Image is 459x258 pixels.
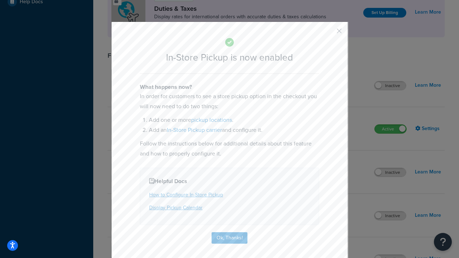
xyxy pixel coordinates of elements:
h4: What happens now? [140,83,319,91]
h4: Helpful Docs [149,177,310,186]
p: In order for customers to see a store pickup option in the checkout you will now need to do two t... [140,91,319,111]
a: pickup locations [191,116,232,124]
button: Ok, Thanks! [212,232,247,244]
a: Display Pickup Calendar [149,204,203,211]
li: Add an and configure it. [149,125,319,135]
li: Add one or more . [149,115,319,125]
p: Follow the instructions below for additional details about this feature and how to properly confi... [140,139,319,159]
h2: In-Store Pickup is now enabled [140,52,319,63]
a: How to Configure In-Store Pickup [149,191,223,199]
a: In-Store Pickup carrier [167,126,222,134]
